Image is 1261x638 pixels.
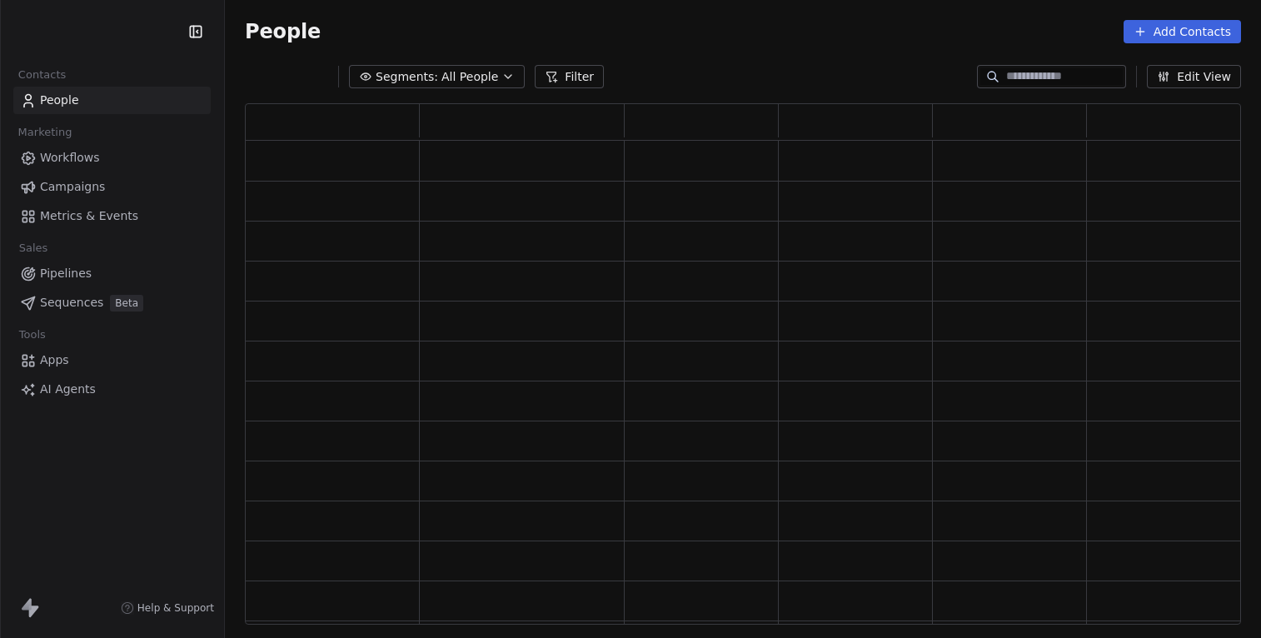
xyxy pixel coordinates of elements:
[13,376,211,403] a: AI Agents
[40,265,92,282] span: Pipelines
[40,351,69,369] span: Apps
[40,149,100,167] span: Workflows
[376,68,438,86] span: Segments:
[13,346,211,374] a: Apps
[13,202,211,230] a: Metrics & Events
[1147,65,1241,88] button: Edit View
[13,87,211,114] a: People
[110,295,143,312] span: Beta
[11,120,79,145] span: Marketing
[40,207,138,225] span: Metrics & Events
[11,62,73,87] span: Contacts
[137,601,214,615] span: Help & Support
[40,294,103,312] span: Sequences
[1124,20,1241,43] button: Add Contacts
[40,381,96,398] span: AI Agents
[121,601,214,615] a: Help & Support
[13,260,211,287] a: Pipelines
[245,19,321,44] span: People
[535,65,604,88] button: Filter
[13,144,211,172] a: Workflows
[13,173,211,201] a: Campaigns
[12,236,55,261] span: Sales
[441,68,498,86] span: All People
[12,322,52,347] span: Tools
[13,289,211,317] a: SequencesBeta
[40,178,105,196] span: Campaigns
[40,92,79,109] span: People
